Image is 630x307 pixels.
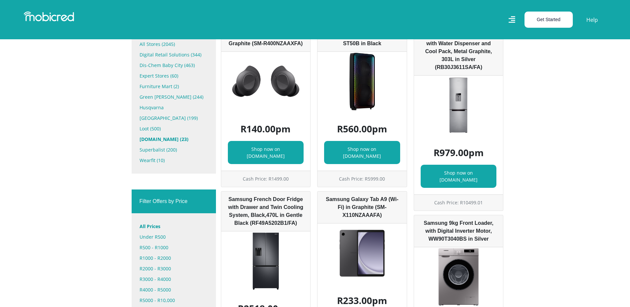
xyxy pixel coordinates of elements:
[140,285,208,295] a: R4000 - R5000
[140,134,208,145] a: [DOMAIN_NAME] (23)
[317,223,407,283] img: Samsung Galaxy Tab A9 (Wi-Fi) in Graphite (SM-X110NZAAAFA)
[414,76,503,135] img: Samsung Bottom Freezer with Water Dispenser and Cool Pack, Metal Graphite, 303L in Silver (RB30J3...
[339,176,385,182] span: Cash Price: R5999.00
[140,232,208,242] a: Under R500
[140,145,208,155] a: Superbalist (200)
[228,122,304,136] p: R140.00pm
[140,60,208,71] a: Dis-Chem Baby City (463)
[140,71,208,81] a: Expert Stores (60)
[317,52,407,111] img: Samsung Sound Tower MX-ST50B in Black
[140,50,208,60] a: Digital Retail Solutions (344)
[140,242,208,253] a: R500 - R1000
[324,141,400,164] a: Shop now on [DOMAIN_NAME]
[414,28,503,76] div: Samsung Bottom Freezer with Water Dispenser and Cool Pack, Metal Graphite, 303L in Silver (RB30J3...
[221,191,311,231] div: Samsung French Door Fridge with Drawer and Twin Cooling System, Black,470L in Gentle Black (RF49A...
[421,146,497,159] p: R979.00pm
[24,12,74,21] img: Mobicred
[221,231,311,291] img: Samsung French Door Fridge with Drawer and Twin Cooling System, Black,470L in Gentle Black (RF49A...
[421,165,497,188] a: Shop now on [DOMAIN_NAME]
[586,16,598,24] a: Help
[140,81,208,92] a: Furniture Mart (2)
[525,12,573,28] button: Get Started
[228,141,304,164] a: Shop now on [DOMAIN_NAME]
[140,221,208,232] a: All Prices
[434,199,483,206] span: Cash Price: R10499.01
[140,263,208,274] a: R2000 - R3000
[221,52,311,111] img: Samsung Galaxy Buds Fe in Graphite (SM-R400NZAAXFA)
[140,155,208,166] a: Wearfit (10)
[243,176,289,182] span: Cash Price: R1499.00
[132,189,216,213] div: Filter Offers by Price
[140,253,208,263] a: R1000 - R2000
[140,92,208,102] a: Green [PERSON_NAME] (244)
[140,274,208,285] a: R3000 - R4000
[140,295,208,306] a: R5000 - R10,000
[140,123,208,134] a: Loot (500)
[140,102,208,123] a: Husqvarna [GEOGRAPHIC_DATA] (199)
[414,247,503,307] img: Samsung 9kg Front Loader, with Digital Inverter Motor, WW90T3040BS in Silver
[317,191,407,223] div: Samsung Galaxy Tab A9 (Wi-Fi) in Graphite (SM-X110NZAAAFA)
[221,28,311,52] div: Samsung Galaxy Buds Fe in Graphite (SM-R400NZAAXFA)
[414,215,503,247] div: Samsung 9kg Front Loader, with Digital Inverter Motor, WW90T3040BS in Silver
[317,28,407,52] div: Samsung Sound Tower MX-ST50B in Black
[324,122,400,136] p: R560.00pm
[140,39,208,50] a: All Stores (2045)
